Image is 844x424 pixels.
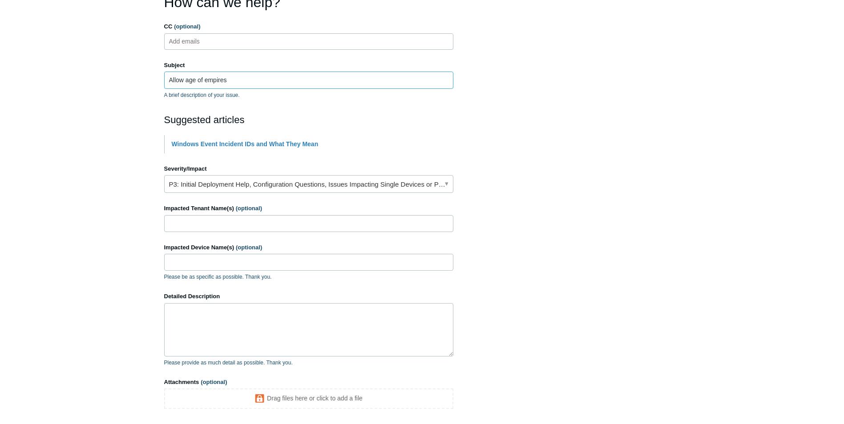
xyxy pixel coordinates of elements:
p: Please provide as much detail as possible. Thank you. [164,359,453,367]
label: Impacted Device Name(s) [164,243,453,252]
label: Attachments [164,378,453,387]
label: Subject [164,61,453,70]
label: CC [164,22,453,31]
span: (optional) [236,244,262,251]
h2: Suggested articles [164,112,453,127]
a: Windows Event Incident IDs and What They Mean [172,140,319,148]
label: Detailed Description [164,292,453,301]
label: Impacted Tenant Name(s) [164,204,453,213]
span: (optional) [174,23,200,30]
input: Add emails [166,35,218,48]
label: Severity/Impact [164,164,453,173]
a: P3: Initial Deployment Help, Configuration Questions, Issues Impacting Single Devices or Past Out... [164,175,453,193]
span: (optional) [236,205,262,212]
p: Please be as specific as possible. Thank you. [164,273,453,281]
p: A brief description of your issue. [164,91,453,99]
span: (optional) [201,379,227,385]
